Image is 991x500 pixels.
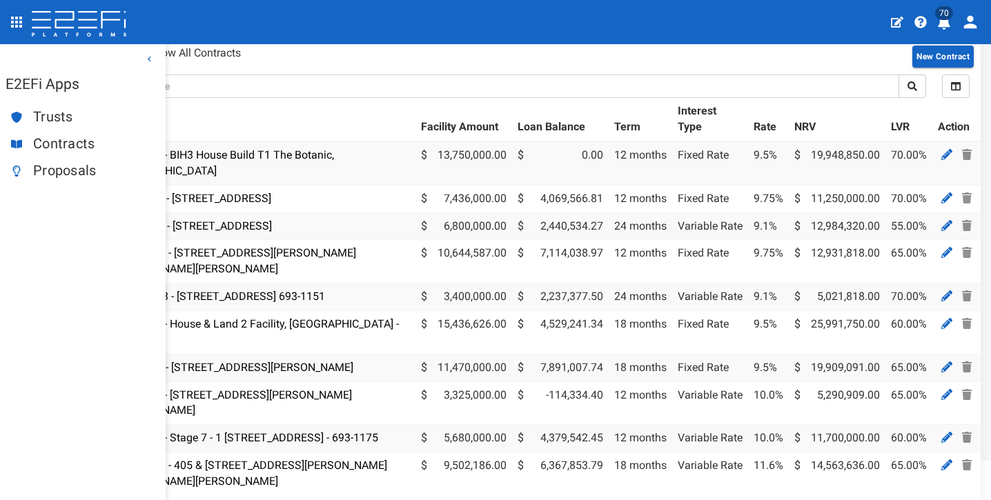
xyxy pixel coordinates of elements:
[959,386,975,403] a: Delete Contract
[112,246,356,275] a: PENN0001 - [STREET_ADDRESS][PERSON_NAME][PERSON_NAME][PERSON_NAME]
[415,185,512,212] td: 7,436,000.00
[415,310,512,354] td: 15,436,626.00
[748,283,789,311] td: 9.1%
[609,240,672,283] td: 12 months
[672,240,748,283] td: Fixed Rate
[748,354,789,381] td: 9.5%
[609,310,672,354] td: 18 months
[512,354,609,381] td: 7,891,007.74
[112,388,352,417] a: BRID0001 - [STREET_ADDRESS][PERSON_NAME][PERSON_NAME]
[415,381,512,425] td: 3,325,000.00
[789,240,885,283] td: 12,931,818.00
[789,381,885,425] td: 5,290,909.00
[609,283,672,311] td: 24 months
[512,185,609,212] td: 4,069,566.81
[609,185,672,212] td: 12 months
[512,212,609,240] td: 2,440,534.27
[415,212,512,240] td: 6,800,000.00
[789,354,885,381] td: 19,909,091.00
[789,98,885,141] th: NRV
[789,310,885,354] td: 25,991,750.00
[959,457,975,474] a: Delete Contract
[912,46,974,68] button: New Contract
[609,141,672,185] td: 12 months
[672,425,748,452] td: Variable Rate
[959,288,975,305] a: Delete Contract
[885,310,932,354] td: 60.00%
[107,98,415,141] th: Name
[33,109,155,125] span: Trusts
[789,185,885,212] td: 11,250,000.00
[512,141,609,185] td: 0.00
[885,425,932,452] td: 60.00%
[748,425,789,452] td: 10.0%
[885,354,932,381] td: 65.00%
[672,185,748,212] td: Fixed Rate
[33,136,155,152] span: Contracts
[112,317,399,346] a: BIRD0006 - House & Land 2 Facility, [GEOGRAPHIC_DATA] - 693-1193
[512,381,609,425] td: -114,334.40
[789,283,885,311] td: 5,021,818.00
[609,212,672,240] td: 24 months
[33,163,155,179] span: Proposals
[672,212,748,240] td: Variable Rate
[415,354,512,381] td: 11,470,000.00
[672,98,748,141] th: Interest Type
[959,315,975,332] a: Delete Contract
[609,381,672,425] td: 12 months
[959,429,975,446] a: Delete Contract
[415,425,512,452] td: 5,680,000.00
[672,452,748,495] td: Variable Rate
[609,98,672,141] th: Term
[932,98,981,141] th: Action
[112,459,387,488] a: PEND0001 - 405 & [STREET_ADDRESS][PERSON_NAME][PERSON_NAME][PERSON_NAME]
[672,354,748,381] td: Fixed Rate
[112,74,899,98] input: Loan name
[748,452,789,495] td: 11.6%
[672,283,748,311] td: Variable Rate
[789,141,885,185] td: 19,948,850.00
[885,240,932,283] td: 65.00%
[512,283,609,311] td: 2,237,377.50
[609,452,672,495] td: 18 months
[959,190,975,207] a: Delete Contract
[789,452,885,495] td: 14,563,636.00
[748,185,789,212] td: 9.75%
[959,359,975,376] a: Delete Contract
[512,98,609,141] th: Loan Balance
[415,283,512,311] td: 3,400,000.00
[885,185,932,212] td: 70.00%
[885,212,932,240] td: 55.00%
[415,452,512,495] td: 9,502,186.00
[415,98,512,141] th: Facility Amount
[748,240,789,283] td: 9.75%
[415,240,512,283] td: 10,644,587.00
[112,290,325,303] a: HAMP0003 - [STREET_ADDRESS] 693-1151
[748,310,789,354] td: 9.5%
[885,452,932,495] td: 65.00%
[112,361,353,374] a: SEQD0001- [STREET_ADDRESS][PERSON_NAME]
[512,240,609,283] td: 7,114,038.97
[789,212,885,240] td: 12,984,320.00
[748,98,789,141] th: Rate
[959,146,975,163] a: Delete Contract
[148,46,241,61] label: Show All Contracts
[748,212,789,240] td: 9.1%
[512,425,609,452] td: 4,379,542.45
[672,381,748,425] td: Variable Rate
[672,141,748,185] td: Fixed Rate
[789,425,885,452] td: 11,700,000.00
[415,141,512,185] td: 13,750,000.00
[609,354,672,381] td: 18 months
[885,381,932,425] td: 65.00%
[609,425,672,452] td: 12 months
[748,141,789,185] td: 9.5%
[885,98,932,141] th: LVR
[748,381,789,425] td: 10.0%
[112,219,272,232] a: PENF0004 - [STREET_ADDRESS]
[512,310,609,354] td: 4,529,241.34
[885,141,932,185] td: 70.00%
[512,452,609,495] td: 6,367,853.79
[672,310,748,354] td: Fixed Rate
[112,192,271,205] a: ESTA0001 - [STREET_ADDRESS]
